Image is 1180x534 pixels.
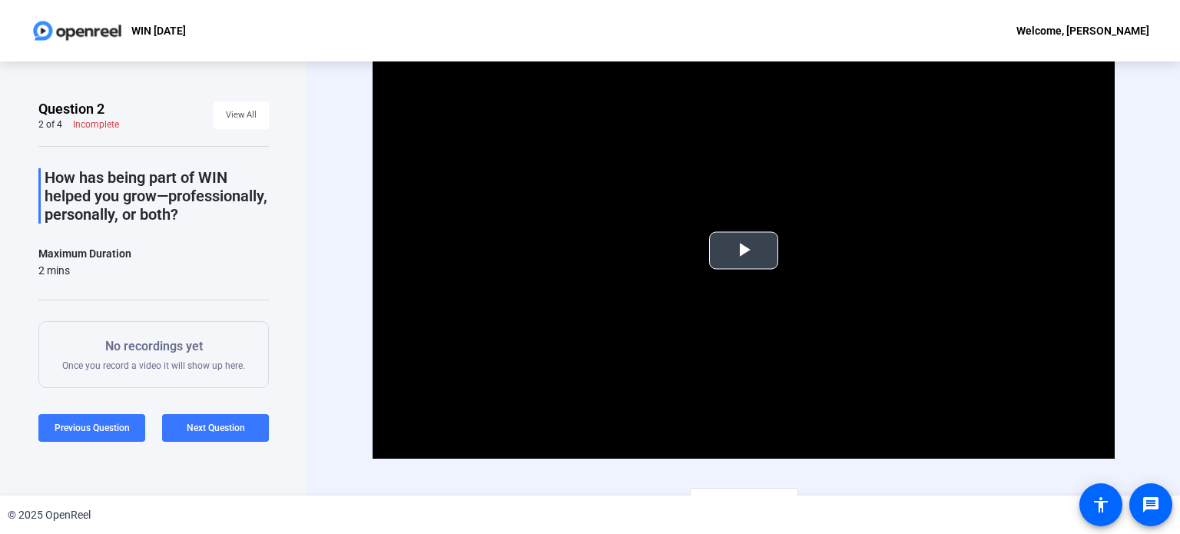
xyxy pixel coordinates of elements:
span: Next Question [187,423,245,433]
div: 2 of 4 [38,118,62,131]
div: Once you record a video it will show up here. [62,337,245,372]
div: Welcome, [PERSON_NAME] [1016,22,1149,40]
div: 2 mins [38,263,131,278]
button: View All [214,101,269,129]
button: Previous Question [38,414,145,442]
div: Maximum Duration [38,244,131,263]
span: Previous Question [55,423,130,433]
span: View All [226,104,257,127]
span: Record new video [702,487,786,516]
div: © 2025 OpenReel [8,507,91,523]
div: Video Player [373,41,1115,459]
p: WIN [DATE] [131,22,186,40]
button: Play Video [709,231,778,269]
p: How has being part of WIN helped you grow—professionally, personally, or both? [45,168,269,224]
button: Next Question [162,414,269,442]
p: No recordings yet [62,337,245,356]
mat-icon: message [1142,496,1160,514]
img: OpenReel logo [31,15,124,46]
div: Incomplete [73,118,119,131]
button: Record new video [690,488,798,516]
mat-icon: accessibility [1092,496,1110,514]
span: Question 2 [38,100,104,118]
